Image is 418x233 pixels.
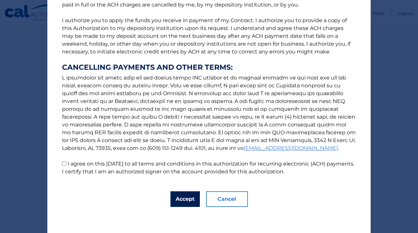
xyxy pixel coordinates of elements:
button: Accept [170,191,200,207]
button: Cancel [206,191,248,207]
label: I agree on this [DATE] to all terms and conditions in this authorization for recurring electronic... [62,161,354,175]
strong: CANCELLING PAYMENTS AND OTHER TERMS: [62,64,356,71]
a: [EMAIL_ADDRESS][DOMAIN_NAME] [244,145,338,151]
